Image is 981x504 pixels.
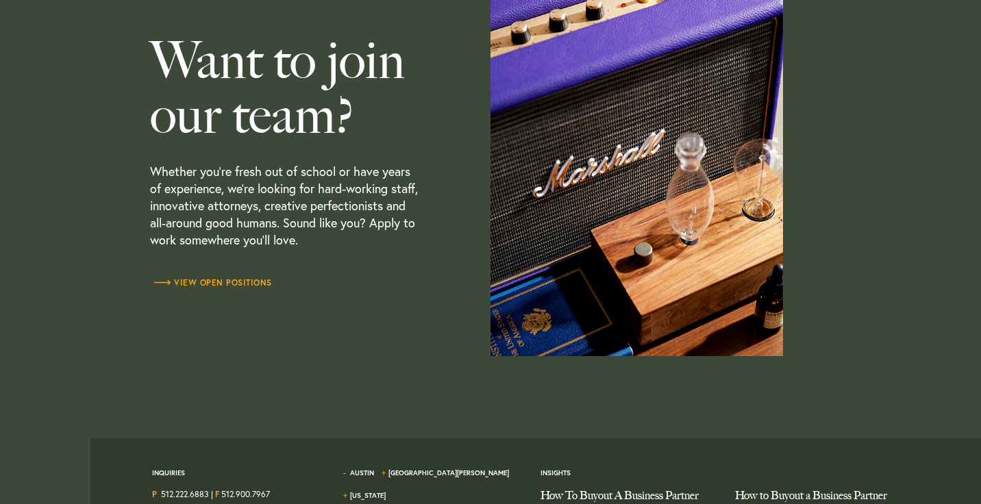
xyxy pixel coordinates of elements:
a: [US_STATE] [350,491,386,500]
span: | [211,488,213,503]
span: View Open Positions [150,279,272,287]
a: Austin [350,468,374,477]
h3: Want to join our team? [150,33,422,142]
a: Call us at 5122226883 [161,489,209,499]
strong: F [215,489,219,499]
a: View Open Positions [150,276,272,290]
a: Insights [541,468,571,477]
strong: P [152,489,157,499]
a: 512.900.7967 [221,489,270,499]
span: Inquiries [152,468,185,488]
a: [GEOGRAPHIC_DATA][PERSON_NAME] [388,468,509,477]
p: Whether you’re fresh out of school or have years of experience, we’re looking for hard-working st... [150,142,422,276]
